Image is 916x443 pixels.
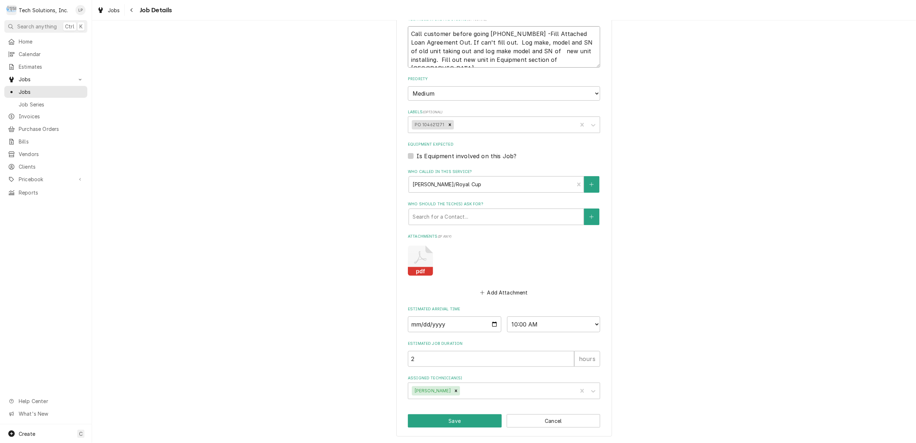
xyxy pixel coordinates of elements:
label: Equipment Expected [408,142,600,147]
textarea: Call customer before going [PHONE_NUMBER] -Fill Attached Loan Agreement Out. If can't fill out. L... [408,26,600,68]
label: Who should the tech(s) ask for? [408,201,600,207]
div: Estimated Job Duration [408,341,600,366]
span: Create [19,431,35,437]
span: Pricebook [19,175,73,183]
button: Cancel [507,414,600,428]
span: Help Center [19,397,83,405]
a: Jobs [94,4,123,16]
div: Estimated Arrival Time [408,306,600,332]
a: Estimates [4,61,87,73]
div: Technician Instructions [408,17,600,68]
div: Labels [408,109,600,133]
span: Purchase Orders [19,125,84,133]
div: Who should the tech(s) ask for? [408,201,600,225]
button: Create New Contact [584,209,599,225]
a: Calendar [4,48,87,60]
span: Home [19,38,84,45]
span: Reports [19,189,84,196]
span: Jobs [19,88,84,96]
div: Assigned Technician(s) [408,375,600,399]
a: Jobs [4,86,87,98]
div: hours [574,351,600,367]
label: Who called in this service? [408,169,600,175]
span: Invoices [19,113,84,120]
div: Button Group Row [408,414,600,428]
label: Labels [408,109,600,115]
input: Date [408,316,501,332]
span: ( if any ) [438,234,451,238]
span: K [79,23,83,30]
span: ( optional ) [467,17,487,21]
a: Go to What's New [4,408,87,420]
button: Save [408,414,502,428]
button: Search anythingCtrlK [4,20,87,33]
div: Lisa Paschal's Avatar [75,5,86,15]
div: Remove Austin Fox [452,386,460,396]
div: PO 104621271 [412,120,446,129]
span: C [79,430,83,438]
a: Purchase Orders [4,123,87,135]
div: Attachments [408,234,600,298]
span: Ctrl [65,23,74,30]
a: Go to Help Center [4,395,87,407]
div: Equipment Expected [408,142,600,160]
div: Tech Solutions, Inc. [19,6,68,14]
a: Reports [4,187,87,198]
a: Invoices [4,110,87,122]
div: Button Group [408,414,600,428]
button: Create New Contact [584,176,599,193]
span: Job Details [138,5,172,15]
div: Who called in this service? [408,169,600,192]
span: Clients [19,163,84,170]
label: Estimated Job Duration [408,341,600,347]
svg: Create New Contact [589,182,594,187]
a: Go to Pricebook [4,173,87,185]
a: Clients [4,161,87,173]
span: Jobs [19,76,73,83]
button: Navigate back [126,4,138,16]
a: Bills [4,136,87,147]
div: Priority [408,76,600,100]
div: LP [75,5,86,15]
span: Job Series [19,101,84,108]
label: Estimated Arrival Time [408,306,600,312]
span: Search anything [17,23,57,30]
a: Home [4,36,87,47]
button: Add Attachment [479,288,529,298]
label: Priority [408,76,600,82]
div: Tech Solutions, Inc.'s Avatar [6,5,17,15]
select: Time Select [507,316,600,332]
button: pdf [408,246,433,276]
label: Is Equipment involved on this Job? [416,152,516,160]
label: Assigned Technician(s) [408,375,600,381]
span: ( optional ) [423,110,443,114]
a: Go to Jobs [4,73,87,85]
span: Estimates [19,63,84,70]
div: [PERSON_NAME] [412,386,452,396]
svg: Create New Contact [589,214,594,219]
a: Job Series [4,99,87,110]
span: Bills [19,138,84,145]
label: Attachments [408,234,600,239]
span: Vendors [19,150,84,158]
span: Calendar [19,50,84,58]
div: T [6,5,17,15]
div: Remove PO 104621271 [446,120,454,129]
span: What's New [19,410,83,417]
span: Jobs [108,6,120,14]
a: Vendors [4,148,87,160]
